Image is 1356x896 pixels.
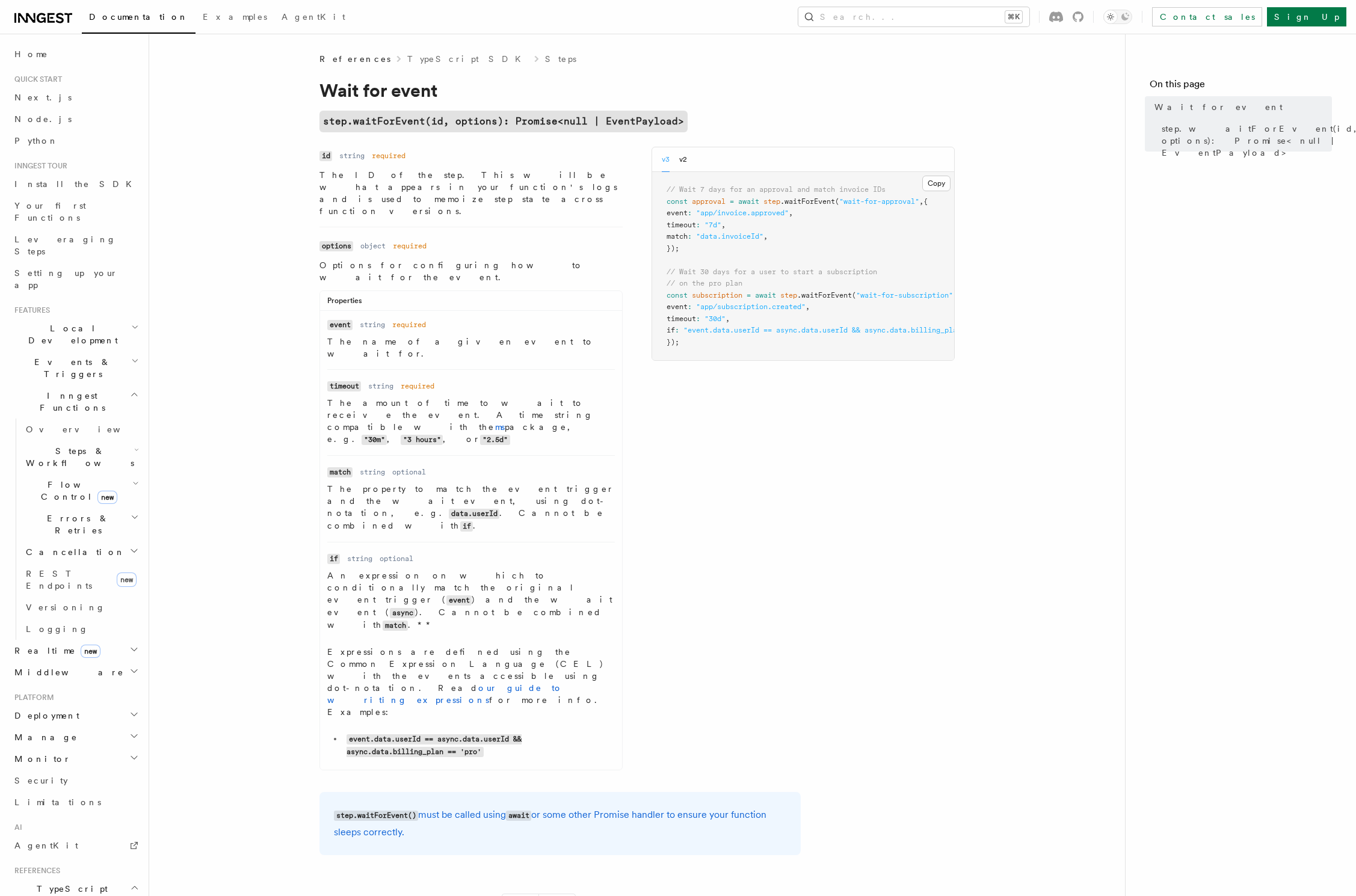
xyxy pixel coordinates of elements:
[327,336,615,360] p: The name of a given event to wait for.
[327,569,615,631] p: An expression on which to conditionally match the original event trigger ( ) and the wait event (...
[10,351,141,385] button: Events & Triggers
[797,291,852,299] span: .waitForEvent
[10,748,141,770] button: Monitor
[26,569,92,591] span: REST Endpoints
[10,770,141,791] a: Security
[10,75,62,84] span: Quick start
[10,823,22,832] span: AI
[667,232,688,241] span: match
[667,268,877,276] span: // Wait 30 days for a user to start a subscription
[10,835,141,856] a: AgentKit
[1157,118,1332,164] a: step.waitForEvent(id, options): Promise<null | EventPayload>
[679,147,687,172] button: v2
[446,595,472,606] code: event
[10,305,50,315] span: Features
[480,435,510,445] code: "2.5d"
[1152,7,1262,26] a: Contact sales
[372,151,405,161] dd: required
[319,79,801,101] h1: Wait for event
[392,467,426,477] dd: optional
[10,666,124,678] span: Middleware
[495,422,505,432] a: ms
[360,241,386,251] dd: object
[688,209,692,217] span: :
[14,93,72,102] span: Next.js
[1267,7,1346,26] a: Sign Up
[407,53,528,65] a: TypeScript SDK
[347,554,372,563] dd: string
[14,179,139,189] span: Install the SDK
[21,479,132,503] span: Flow Control
[1103,10,1132,24] button: Toggle dark mode
[10,356,131,380] span: Events & Triggers
[334,811,418,821] code: step.waitForEvent()
[334,806,786,841] p: must be called using or some other Promise handler to ensure your function sleeps correctly.
[26,425,150,434] span: Overview
[21,445,134,469] span: Steps & Workflows
[10,753,71,765] span: Monitor
[360,320,385,330] dd: string
[21,440,141,474] button: Steps & Workflows
[696,221,700,229] span: :
[26,624,88,634] span: Logging
[789,209,793,217] span: ,
[97,491,117,504] span: new
[21,541,141,563] button: Cancellation
[339,151,365,161] dd: string
[1150,77,1332,96] h4: On this page
[10,43,141,65] a: Home
[835,197,839,206] span: (
[923,197,928,206] span: {
[327,397,615,446] p: The amount of time to wait to receive the event. A time string compatible with the package, e.g. ...
[688,302,692,311] span: :
[667,302,688,311] span: event
[21,546,125,558] span: Cancellation
[922,176,951,191] button: Copy
[327,554,340,564] code: if
[696,232,763,241] span: "data.invoiceId"
[21,563,141,597] a: REST Endpointsnew
[14,841,78,850] span: AgentKit
[688,232,692,241] span: :
[21,508,141,541] button: Errors & Retries
[327,467,353,477] code: match
[21,597,141,618] a: Versioning
[667,244,679,253] span: });
[692,291,742,299] span: subscription
[383,621,408,631] code: match
[667,315,696,323] span: timeout
[390,608,415,618] code: async
[319,53,390,65] span: References
[667,291,688,299] span: const
[14,136,58,146] span: Python
[545,53,576,65] a: Steps
[82,4,196,34] a: Documentation
[274,4,353,32] a: AgentKit
[21,512,131,536] span: Errors & Retries
[667,185,886,194] span: // Wait 7 days for an approval and match invoice IDs
[10,731,78,743] span: Manage
[506,811,531,821] code: await
[14,114,72,124] span: Node.js
[81,645,100,658] span: new
[360,467,385,477] dd: string
[696,302,806,311] span: "app/subscription.created"
[755,291,776,299] span: await
[10,87,141,108] a: Next.js
[10,173,141,195] a: Install the SDK
[327,483,615,532] p: The property to match the event trigger and the wait event, using dot-notation, e.g. . Cannot be ...
[704,315,726,323] span: "30d"
[780,197,835,206] span: .waitForEvent
[117,572,137,587] span: new
[10,710,79,722] span: Deployment
[675,326,679,334] span: :
[10,130,141,152] a: Python
[380,554,413,563] dd: optional
[327,646,615,718] p: Expressions are defined using the Common Expression Language (CEL) with the events accessible usi...
[10,318,141,351] button: Local Development
[10,705,141,726] button: Deployment
[10,726,141,748] button: Manage
[393,241,427,251] dd: required
[10,693,54,702] span: Platform
[667,326,675,334] span: if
